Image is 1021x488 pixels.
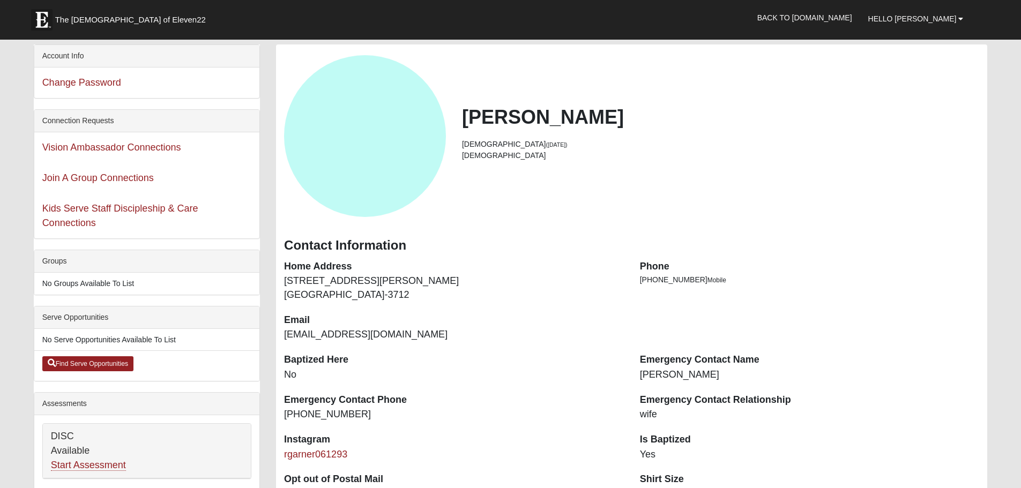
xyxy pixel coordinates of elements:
img: Eleven22 logo [31,9,53,31]
dd: [EMAIL_ADDRESS][DOMAIN_NAME] [284,328,624,342]
dt: Baptized Here [284,353,624,367]
div: Groups [34,250,259,273]
dd: No [284,368,624,382]
a: Find Serve Opportunities [42,356,134,371]
span: The [DEMOGRAPHIC_DATA] of Eleven22 [55,14,206,25]
a: Kids Serve Staff Discipleship & Care Connections [42,203,198,228]
dt: Email [284,313,624,327]
a: Hello [PERSON_NAME] [860,5,972,32]
dt: Emergency Contact Name [640,353,980,367]
dd: [STREET_ADDRESS][PERSON_NAME] [GEOGRAPHIC_DATA]-3712 [284,274,624,302]
dt: Shirt Size [640,472,980,486]
a: rgarner061293 [284,449,347,460]
a: Change Password [42,77,121,88]
li: [DEMOGRAPHIC_DATA] [462,150,979,161]
dt: Emergency Contact Relationship [640,393,980,407]
li: [DEMOGRAPHIC_DATA] [462,139,979,150]
dt: Home Address [284,260,624,274]
small: ([DATE]) [546,141,568,148]
h3: Contact Information [284,238,979,253]
a: View Fullsize Photo [284,55,446,217]
a: Join A Group Connections [42,172,154,183]
dt: Is Baptized [640,433,980,447]
div: Account Info [34,45,259,67]
dd: Yes [640,448,980,462]
div: Assessments [34,393,259,415]
a: The [DEMOGRAPHIC_DATA] of Eleven22 [26,4,240,31]
dd: [PERSON_NAME] [640,368,980,382]
dt: Phone [640,260,980,274]
div: Connection Requests [34,110,259,132]
li: No Serve Opportunities Available To List [34,329,259,351]
dt: Instagram [284,433,624,447]
dt: Emergency Contact Phone [284,393,624,407]
a: Back to [DOMAIN_NAME] [749,4,860,31]
h2: [PERSON_NAME] [462,106,979,129]
dd: wife [640,408,980,422]
li: [PHONE_NUMBER] [640,274,980,286]
span: Hello [PERSON_NAME] [868,14,957,23]
dt: Opt out of Postal Mail [284,472,624,486]
li: No Groups Available To List [34,273,259,295]
div: Serve Opportunities [34,306,259,329]
a: Start Assessment [51,460,126,471]
dd: [PHONE_NUMBER] [284,408,624,422]
a: Vision Ambassador Connections [42,142,181,153]
div: DISC Available [43,424,251,478]
span: Mobile [707,276,726,284]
